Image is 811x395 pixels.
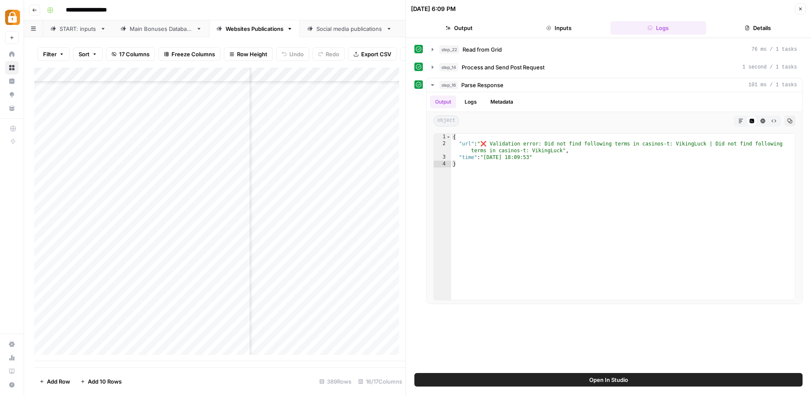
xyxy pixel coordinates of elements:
button: Redo [313,47,345,61]
button: Details [710,21,806,35]
span: Export CSV [361,50,391,58]
button: Add Row [34,375,75,388]
button: 1 second / 1 tasks [427,60,802,74]
a: Insights [5,74,19,88]
div: START: inputs [60,25,97,33]
span: Undo [289,50,304,58]
a: START: inputs [43,20,113,37]
span: 17 Columns [119,50,150,58]
button: 76 ms / 1 tasks [427,43,802,56]
button: Freeze Columns [158,47,220,61]
a: Opportunities [5,88,19,101]
span: step_22 [439,45,459,54]
div: 1 [434,134,451,140]
button: Undo [276,47,309,61]
span: Freeze Columns [171,50,215,58]
div: Social media publications [316,25,383,33]
button: Row Height [224,47,273,61]
button: Output [411,21,507,35]
div: Websites Publications [226,25,283,33]
a: Main Bonuses Database [113,20,209,37]
a: Your Data [5,101,19,115]
button: Metadata [485,96,518,108]
div: 16/17 Columns [355,375,405,388]
div: Main Bonuses Database [130,25,193,33]
div: 4 [434,161,451,167]
span: Parse Response [461,81,503,89]
span: step_14 [439,63,458,71]
a: Home [5,47,19,61]
a: Websites Publications [209,20,300,37]
button: Sort [73,47,103,61]
div: 389 Rows [316,375,355,388]
span: Toggle code folding, rows 1 through 4 [446,134,451,140]
a: Learning Hub [5,365,19,378]
button: Open In Studio [414,373,803,387]
span: Add Row [47,377,70,386]
a: SEARCH: Start [399,20,470,37]
span: 76 ms / 1 tasks [751,46,797,53]
button: Logs [460,96,482,108]
span: Filter [43,50,57,58]
span: step_16 [439,81,458,89]
span: Open In Studio [589,376,628,384]
img: Adzz Logo [5,10,20,25]
button: 17 Columns [106,47,155,61]
span: Process and Send Post Request [462,63,544,71]
button: Export CSV [348,47,397,61]
span: Row Height [237,50,267,58]
a: Browse [5,61,19,74]
span: Add 10 Rows [88,377,122,386]
a: Usage [5,351,19,365]
button: Filter [38,47,70,61]
span: 1 second / 1 tasks [742,63,797,71]
span: Sort [79,50,90,58]
span: 101 ms / 1 tasks [748,81,797,89]
button: Help + Support [5,378,19,392]
button: Output [430,96,456,108]
span: Read from Grid [463,45,502,54]
button: Add 10 Rows [75,375,127,388]
button: Logs [610,21,707,35]
a: Social media publications [300,20,399,37]
span: object [433,115,459,126]
button: 101 ms / 1 tasks [427,78,802,92]
button: Inputs [511,21,607,35]
button: Workspace: Adzz [5,7,19,28]
div: 2 [434,140,451,154]
span: Redo [326,50,339,58]
div: 3 [434,154,451,161]
div: 101 ms / 1 tasks [427,92,802,304]
div: [DATE] 6:09 PM [411,5,456,13]
a: Settings [5,337,19,351]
